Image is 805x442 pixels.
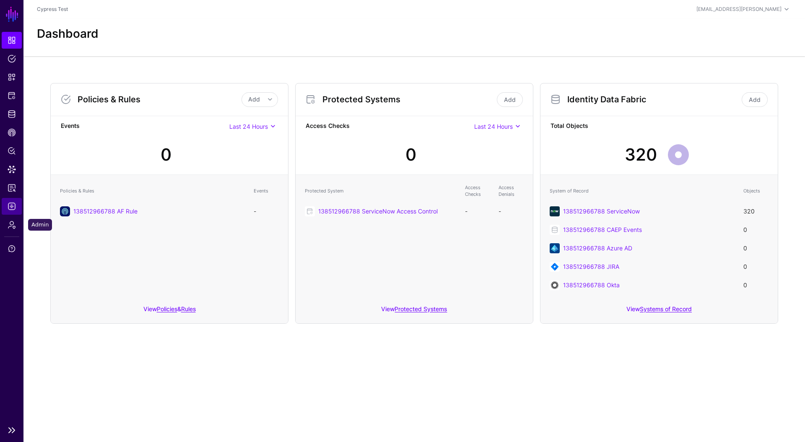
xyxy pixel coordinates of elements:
[8,73,16,81] span: Snippets
[405,142,416,167] div: 0
[739,257,773,276] td: 0
[161,142,171,167] div: 0
[8,184,16,192] span: Reports
[8,244,16,253] span: Support
[742,92,768,107] a: Add
[157,305,177,312] a: Policies
[2,50,22,67] a: Policies
[563,281,620,289] a: 138512966788 Okta
[461,180,494,202] th: Access Checks
[2,106,22,122] a: Identity Data Fabric
[306,121,474,132] strong: Access Checks
[545,180,739,202] th: System of Record
[318,208,438,215] a: 138512966788 ServiceNow Access Control
[550,206,560,216] img: svg+xml;base64,PHN2ZyB3aWR0aD0iNjQiIGhlaWdodD0iNjQiIHZpZXdCb3g9IjAgMCA2NCA2NCIgZmlsbD0ibm9uZSIgeG...
[301,180,461,202] th: Protected System
[8,165,16,174] span: Data Lens
[61,121,229,132] strong: Events
[461,202,494,221] td: -
[395,305,447,312] a: Protected Systems
[8,36,16,44] span: Dashboard
[550,280,560,290] img: svg+xml;base64,PHN2ZyB3aWR0aD0iNjQiIGhlaWdodD0iNjQiIHZpZXdCb3g9IjAgMCA2NCA2NCIgZmlsbD0ibm9uZSIgeG...
[474,123,513,130] span: Last 24 Hours
[249,180,283,202] th: Events
[8,147,16,155] span: Policy Lens
[8,128,16,137] span: CAEP Hub
[2,216,22,233] a: Admin
[739,221,773,239] td: 0
[8,55,16,63] span: Policies
[296,299,533,323] div: View
[37,6,68,12] a: Cypress Test
[2,32,22,49] a: Dashboard
[567,94,740,104] h3: Identity Data Fabric
[2,124,22,141] a: CAEP Hub
[739,202,773,221] td: 320
[563,208,640,215] a: 138512966788 ServiceNow
[248,96,260,103] span: Add
[37,27,99,41] h2: Dashboard
[181,305,196,312] a: Rules
[78,94,241,104] h3: Policies & Rules
[28,219,52,231] div: Admin
[249,202,283,221] td: -
[51,299,288,323] div: View &
[73,208,138,215] a: 138512966788 AF Rule
[8,221,16,229] span: Admin
[2,179,22,196] a: Reports
[550,262,560,272] img: svg+xml;base64,PHN2ZyB3aWR0aD0iNjQiIGhlaWdodD0iNjQiIHZpZXdCb3g9IjAgMCA2NCA2NCIgZmlsbD0ibm9uZSIgeG...
[563,263,619,270] a: 138512966788 JIRA
[696,5,782,13] div: [EMAIL_ADDRESS][PERSON_NAME]
[2,198,22,215] a: Logs
[2,87,22,104] a: Protected Systems
[739,180,773,202] th: Objects
[322,94,495,104] h3: Protected Systems
[540,299,778,323] div: View
[8,91,16,100] span: Protected Systems
[494,202,528,221] td: -
[2,69,22,86] a: Snippets
[2,143,22,159] a: Policy Lens
[563,244,632,252] a: 138512966788 Azure AD
[551,121,768,132] strong: Total Objects
[739,239,773,257] td: 0
[497,92,523,107] a: Add
[8,202,16,211] span: Logs
[625,142,657,167] div: 320
[563,226,642,233] a: 138512966788 CAEP Events
[550,243,560,253] img: svg+xml;base64,PHN2ZyB3aWR0aD0iNjQiIGhlaWdodD0iNjQiIHZpZXdCb3g9IjAgMCA2NCA2NCIgZmlsbD0ibm9uZSIgeG...
[229,123,268,130] span: Last 24 Hours
[8,110,16,118] span: Identity Data Fabric
[5,5,19,23] a: SGNL
[739,276,773,294] td: 0
[2,161,22,178] a: Data Lens
[56,180,249,202] th: Policies & Rules
[494,180,528,202] th: Access Denials
[640,305,692,312] a: Systems of Record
